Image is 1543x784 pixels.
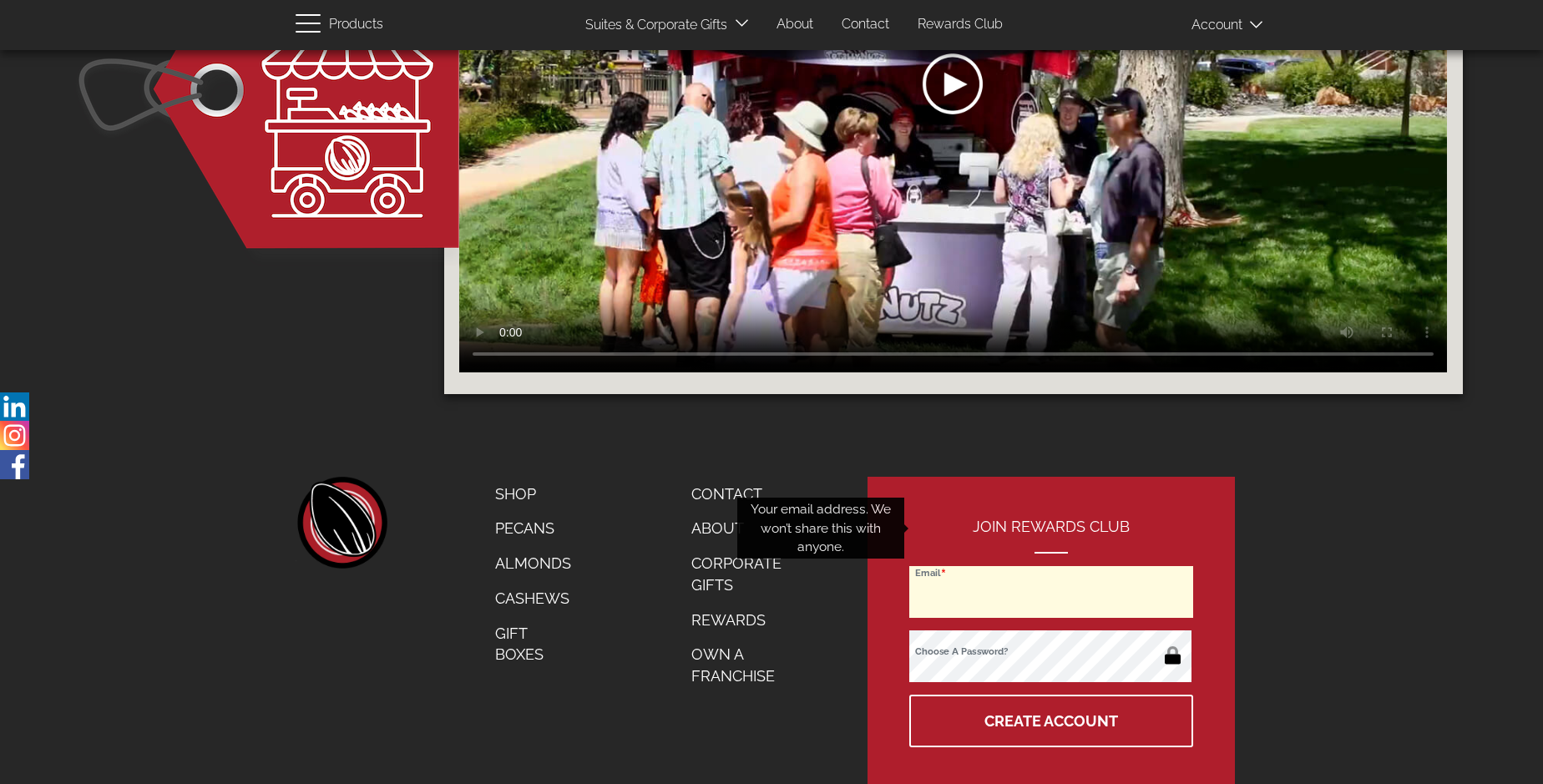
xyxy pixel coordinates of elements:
[679,603,814,638] a: Rewards
[296,477,387,569] a: home
[909,695,1193,747] button: Create Account
[829,8,902,41] a: Contact
[483,616,584,672] a: Gift Boxes
[679,637,814,693] a: Own a Franchise
[679,546,814,602] a: Corporate Gifts
[764,8,826,41] a: About
[483,477,584,512] a: Shop
[679,477,814,512] a: Contact
[909,518,1193,554] h2: Join Rewards Club
[483,511,584,546] a: Pecans
[573,9,732,42] a: Suites & Corporate Gifts
[737,498,904,559] div: Your email address. We won’t share this with anyone.
[909,566,1193,618] input: Email
[483,546,584,581] a: Almonds
[679,511,814,546] a: About
[905,8,1015,41] a: Rewards Club
[483,581,584,616] a: Cashews
[329,13,383,37] span: Products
